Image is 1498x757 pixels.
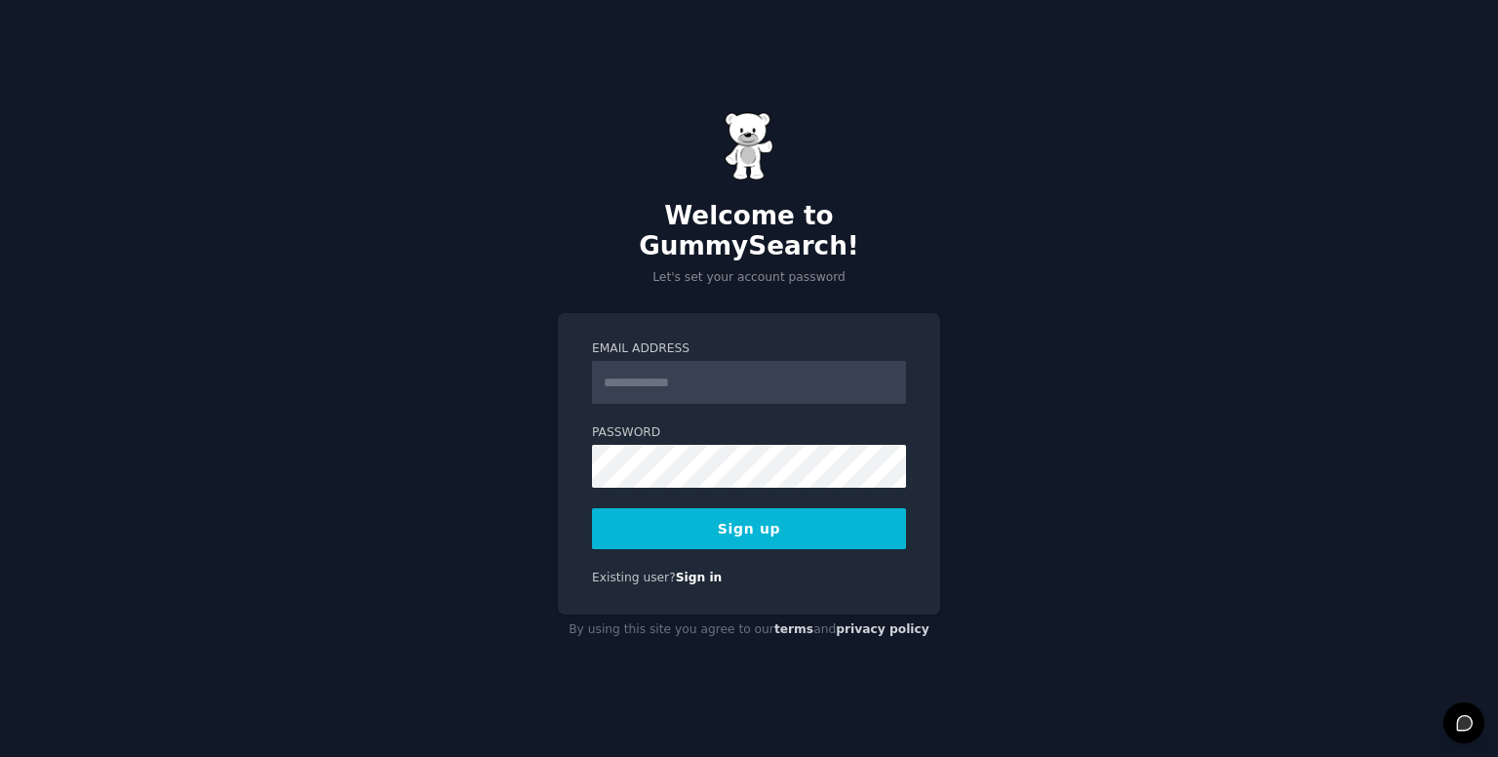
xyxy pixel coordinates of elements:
[558,269,940,287] p: Let's set your account password
[676,571,723,584] a: Sign in
[592,571,676,584] span: Existing user?
[592,340,906,358] label: Email Address
[592,424,906,442] label: Password
[836,622,929,636] a: privacy policy
[558,201,940,262] h2: Welcome to GummySearch!
[774,622,813,636] a: terms
[558,615,940,646] div: By using this site you agree to our and
[725,112,773,180] img: Gummy Bear
[592,508,906,549] button: Sign up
